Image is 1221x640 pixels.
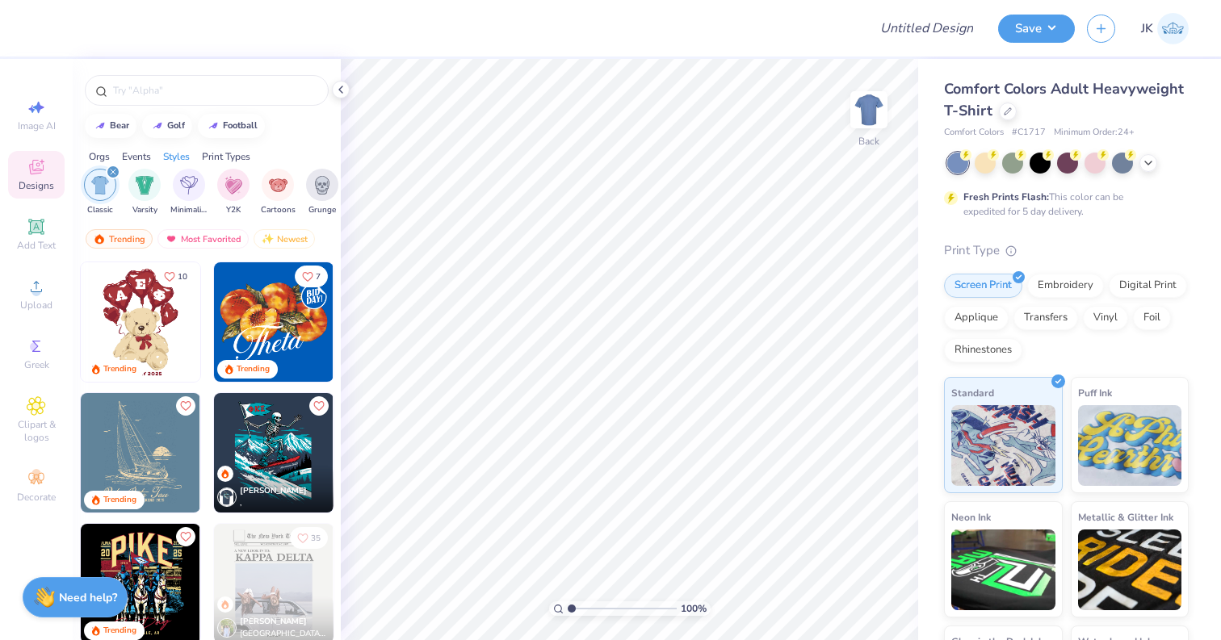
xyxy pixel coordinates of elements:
[1078,405,1182,486] img: Puff Ink
[1083,306,1128,330] div: Vinyl
[85,114,136,138] button: bear
[142,114,192,138] button: golf
[103,625,136,637] div: Trending
[170,169,208,216] div: filter for Minimalist
[1141,19,1153,38] span: JK
[313,176,331,195] img: Grunge Image
[944,274,1022,298] div: Screen Print
[91,176,110,195] img: Classic Image
[84,169,116,216] button: filter button
[240,485,307,496] span: [PERSON_NAME]
[306,169,338,216] div: filter for Grunge
[199,393,319,512] img: 38954660-fd75-4f5c-bb11-a38138a5b2d0
[17,491,56,504] span: Decorate
[306,169,338,216] button: filter button
[198,114,265,138] button: football
[261,169,296,216] div: filter for Cartoons
[217,487,237,507] img: Avatar
[86,229,153,249] div: Trending
[128,169,161,216] div: filter for Varsity
[1078,529,1182,610] img: Metallic & Glitter Ink
[316,273,321,281] span: 7
[944,338,1022,362] div: Rhinestones
[214,262,334,382] img: 8659caeb-cee5-4a4c-bd29-52ea2f761d42
[178,273,187,281] span: 10
[853,94,885,126] img: Back
[224,176,242,195] img: Y2K Image
[261,233,274,245] img: Newest.gif
[963,190,1049,203] strong: Fresh Prints Flash:
[136,176,154,195] img: Varsity Image
[122,149,151,164] div: Events
[1012,126,1046,140] span: # C1717
[269,176,287,195] img: Cartoons Image
[24,358,49,371] span: Greek
[180,176,198,195] img: Minimalist Image
[81,393,200,512] img: 43727eaa-7681-42c7-8d38-2da268a7c3a1
[207,121,220,131] img: trend_line.gif
[214,393,334,512] img: 98542472-7771-42ee-b27a-afd68281c1ec
[163,149,190,164] div: Styles
[237,363,270,375] div: Trending
[240,497,307,509] span: ,
[951,529,1055,610] img: Neon Ink
[240,616,307,627] span: [PERSON_NAME]
[103,363,136,375] div: Trending
[128,169,161,216] button: filter button
[1054,126,1135,140] span: Minimum Order: 24 +
[167,121,185,130] div: golf
[151,121,164,131] img: trend_line.gif
[89,149,110,164] div: Orgs
[111,82,318,98] input: Try "Alpha"
[94,121,107,131] img: trend_line.gif
[217,618,237,638] img: Avatar
[951,405,1055,486] img: Standard
[867,12,986,44] input: Untitled Design
[1078,508,1173,525] span: Metallic & Glitter Ink
[309,396,329,416] button: Like
[132,204,157,216] span: Varsity
[944,306,1009,330] div: Applique
[290,527,328,549] button: Like
[176,396,195,416] button: Like
[87,204,113,216] span: Classic
[1141,13,1189,44] a: JK
[951,384,994,401] span: Standard
[858,134,879,148] div: Back
[944,79,1184,120] span: Comfort Colors Adult Heavyweight T-Shirt
[110,121,129,130] div: bear
[963,190,1162,219] div: This color can be expedited for 5 day delivery.
[170,204,208,216] span: Minimalist
[951,508,991,525] span: Neon Ink
[170,169,208,216] button: filter button
[93,233,106,245] img: trending.gif
[308,204,336,216] span: Grunge
[84,169,116,216] div: filter for Classic
[165,233,178,245] img: most_fav.gif
[19,179,54,192] span: Designs
[199,262,319,382] img: e74243e0-e378-47aa-a400-bc6bcb25063a
[103,494,136,506] div: Trending
[944,241,1189,260] div: Print Type
[17,239,56,252] span: Add Text
[226,204,241,216] span: Y2K
[217,169,250,216] button: filter button
[1027,274,1104,298] div: Embroidery
[157,229,249,249] div: Most Favorited
[240,628,327,640] span: [GEOGRAPHIC_DATA], [GEOGRAPHIC_DATA][US_STATE]
[261,204,296,216] span: Cartoons
[81,262,200,382] img: 587403a7-0594-4a7f-b2bd-0ca67a3ff8dd
[254,229,315,249] div: Newest
[1109,274,1187,298] div: Digital Print
[59,590,117,605] strong: Need help?
[202,149,250,164] div: Print Types
[998,15,1075,43] button: Save
[1157,13,1189,44] img: Joshua Kao
[223,121,258,130] div: football
[295,266,328,287] button: Like
[944,126,1004,140] span: Comfort Colors
[8,418,65,444] span: Clipart & logos
[333,262,452,382] img: f22b6edb-555b-47a9-89ed-0dd391bfae4f
[157,266,195,287] button: Like
[1013,306,1078,330] div: Transfers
